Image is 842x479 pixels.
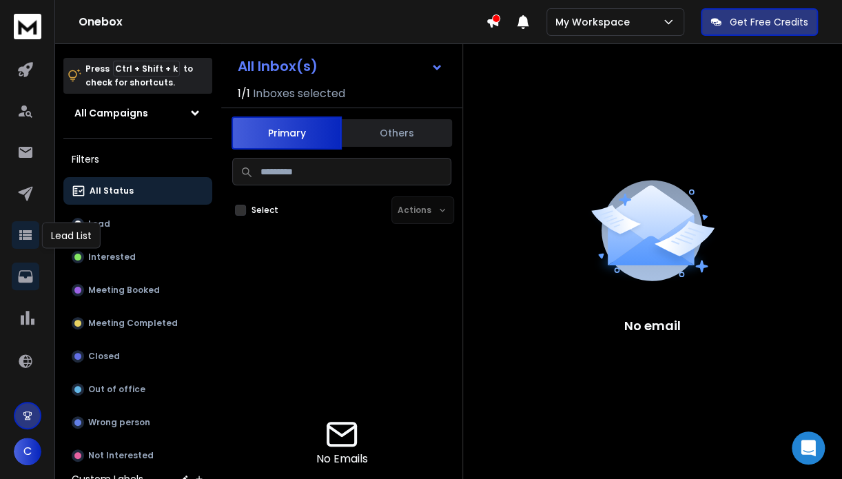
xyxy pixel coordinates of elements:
h1: Onebox [79,14,486,30]
p: Meeting Booked [88,285,160,296]
button: All Inbox(s) [227,52,454,80]
button: Out of office [63,376,212,403]
div: Lead List [42,222,101,248]
button: Lead [63,210,212,238]
button: Meeting Completed [63,309,212,337]
p: Wrong person [88,417,150,428]
button: All Status [63,177,212,205]
p: Get Free Credits [730,15,808,29]
span: Ctrl + Shift + k [113,61,180,77]
p: Closed [88,351,120,362]
button: Wrong person [63,409,212,436]
h3: Filters [63,150,212,169]
span: 1 / 1 [238,85,250,102]
img: logo [14,14,41,39]
p: My Workspace [555,15,635,29]
button: Closed [63,343,212,370]
p: Not Interested [88,450,154,461]
button: Get Free Credits [701,8,818,36]
p: No email [624,316,681,336]
h1: All Inbox(s) [238,59,318,73]
button: C [14,438,41,465]
h1: All Campaigns [74,106,148,120]
button: Interested [63,243,212,271]
p: No Emails [316,451,368,467]
button: Others [342,118,452,148]
button: Meeting Booked [63,276,212,304]
p: Meeting Completed [88,318,178,329]
label: Select [251,205,278,216]
p: Lead [88,218,110,230]
p: Press to check for shortcuts. [85,62,193,90]
button: Not Interested [63,442,212,469]
div: Open Intercom Messenger [792,431,825,465]
h3: Inboxes selected [253,85,345,102]
button: Primary [232,116,342,150]
p: Interested [88,252,136,263]
button: All Campaigns [63,99,212,127]
p: All Status [90,185,134,196]
p: Out of office [88,384,145,395]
